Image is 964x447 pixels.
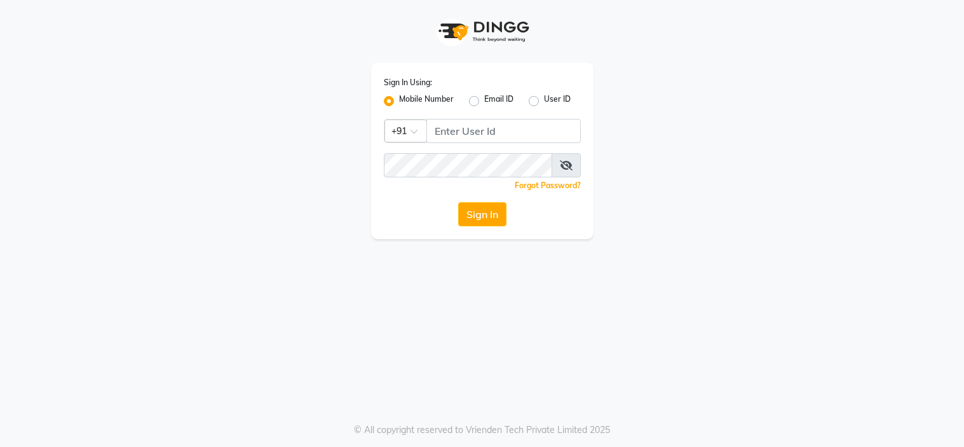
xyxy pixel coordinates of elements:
[384,153,552,177] input: Username
[544,93,571,109] label: User ID
[384,77,432,88] label: Sign In Using:
[515,181,581,190] a: Forgot Password?
[426,119,581,143] input: Username
[458,202,506,226] button: Sign In
[484,93,513,109] label: Email ID
[399,93,454,109] label: Mobile Number
[431,13,533,50] img: logo1.svg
